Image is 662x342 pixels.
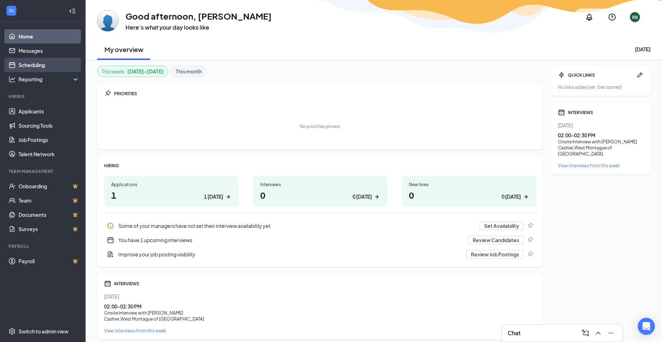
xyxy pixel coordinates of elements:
[638,318,655,335] div: Open Intercom Messenger
[125,24,272,31] h3: Here’s what your day looks like
[558,132,643,139] div: 02:00 - 02:30 PM
[558,139,643,145] div: Onsite Interview with [PERSON_NAME]
[558,163,643,169] a: View interviews from this week
[118,251,462,258] div: Improve your job posting visibility
[104,163,537,169] div: HIRING
[300,123,341,129] div: No priorities pinned.
[527,222,534,229] svg: Pin
[114,281,537,287] div: INTERVIEWS
[502,193,521,200] div: 0 [DATE]
[104,176,239,207] a: Applications11 [DATE]ArrowRight
[104,303,537,310] div: 02:00 - 02:30 PM
[260,189,381,201] h1: 0
[527,236,534,244] svg: Pin
[176,67,202,75] b: This month
[104,45,143,54] h2: My overview
[508,329,520,337] h3: Chat
[19,133,79,147] a: Job Postings
[104,233,537,247] div: You have 1 upcoming interviews
[353,193,372,200] div: 0 [DATE]
[568,72,633,78] div: QUICK LINKS
[69,7,76,15] svg: Collapse
[522,193,529,200] svg: ArrowRight
[104,316,537,322] div: Cashier , West Montague of [GEOGRAPHIC_DATA]
[581,329,590,337] svg: ComposeMessage
[605,327,617,339] button: Minimize
[402,176,537,207] a: New hires00 [DATE]ArrowRight
[19,254,79,268] a: PayrollCrown
[118,222,475,229] div: Some of your managers have not set their interview availability yet
[409,189,529,201] h1: 0
[104,233,537,247] a: CalendarNewYou have 1 upcoming interviewsReview CandidatesPin
[107,222,114,229] svg: Info
[125,10,272,22] h1: Good afternoon, [PERSON_NAME]
[592,327,604,339] button: ChevronUp
[104,328,537,334] a: View interviews from this week
[558,145,643,157] div: Cashier , West Montague of [GEOGRAPHIC_DATA]
[19,58,79,72] a: Scheduling
[19,147,79,161] a: Talent Network
[127,67,164,75] b: [DATE] - [DATE]
[9,328,16,335] svg: Settings
[468,236,524,244] button: Review Candidates
[594,329,602,337] svg: ChevronUp
[558,109,565,116] svg: Calendar
[111,189,232,201] h1: 1
[19,328,68,335] div: Switch to admin view
[558,122,643,129] div: [DATE]
[19,193,79,208] a: TeamCrown
[19,118,79,133] a: Sourcing Tools
[114,91,537,97] div: PRIORITIES
[253,176,388,207] a: Interviews00 [DATE]ArrowRight
[107,251,114,258] svg: DocumentAdd
[260,182,381,188] div: Interviews
[225,193,232,200] svg: ArrowRight
[19,76,80,83] div: Reporting
[527,251,534,258] svg: Pin
[8,7,15,14] svg: WorkstreamLogo
[9,93,78,99] div: Hiring
[9,76,16,83] svg: Analysis
[19,208,79,222] a: DocumentsCrown
[636,71,643,78] svg: Pen
[104,247,537,261] div: Improve your job posting visibility
[19,104,79,118] a: Applicants
[104,219,537,233] div: Some of your managers have not set their interview availability yet
[118,236,464,244] div: You have 1 upcoming interviews
[635,46,651,53] div: [DATE]
[104,293,537,300] div: [DATE]
[97,10,118,31] img: Russell Brown
[19,222,79,236] a: SurveysCrown
[568,109,643,116] div: INTERVIEWS
[409,182,529,188] div: New hires
[19,44,79,58] a: Messages
[580,327,591,339] button: ComposeMessage
[632,14,638,20] div: RB
[104,219,537,233] a: InfoSome of your managers have not set their interview availability yetSet AvailabilityPin
[466,250,524,259] button: Review Job Postings
[558,71,565,78] svg: Bolt
[104,247,537,261] a: DocumentAddImprove your job posting visibilityReview Job PostingsPin
[19,29,79,44] a: Home
[104,280,111,287] svg: Calendar
[585,13,594,21] svg: Notifications
[607,329,615,337] svg: Minimize
[9,243,78,249] div: Payroll
[9,168,78,174] div: Team Management
[104,310,537,316] div: Onsite Interview with [PERSON_NAME]
[104,90,111,97] svg: Pin
[608,13,616,21] svg: QuestionInfo
[111,182,232,188] div: Applications
[479,221,524,230] button: Set Availability
[19,179,79,193] a: OnboardingCrown
[102,67,164,75] div: This week :
[373,193,380,200] svg: ArrowRight
[558,84,643,90] div: No links added yet. Get started!
[204,193,223,200] div: 1 [DATE]
[107,236,114,244] svg: CalendarNew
